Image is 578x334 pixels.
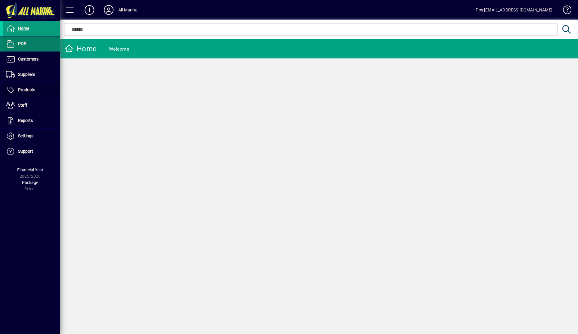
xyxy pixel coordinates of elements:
[18,72,35,77] span: Suppliers
[18,87,35,92] span: Products
[118,5,137,15] div: All Marine
[476,5,552,15] div: Pos [EMAIL_ADDRESS][DOMAIN_NAME]
[18,41,26,46] span: POS
[3,67,60,82] a: Suppliers
[3,83,60,98] a: Products
[109,44,129,54] div: Welcome
[18,103,27,108] span: Staff
[3,144,60,159] a: Support
[3,36,60,52] a: POS
[558,1,570,21] a: Knowledge Base
[80,5,99,15] button: Add
[17,167,43,172] span: Financial Year
[3,98,60,113] a: Staff
[18,118,33,123] span: Reports
[18,57,39,61] span: Customers
[22,180,38,185] span: Package
[18,26,29,31] span: Home
[18,149,33,154] span: Support
[3,113,60,128] a: Reports
[99,5,118,15] button: Profile
[65,44,97,54] div: Home
[3,52,60,67] a: Customers
[18,133,33,138] span: Settings
[3,129,60,144] a: Settings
